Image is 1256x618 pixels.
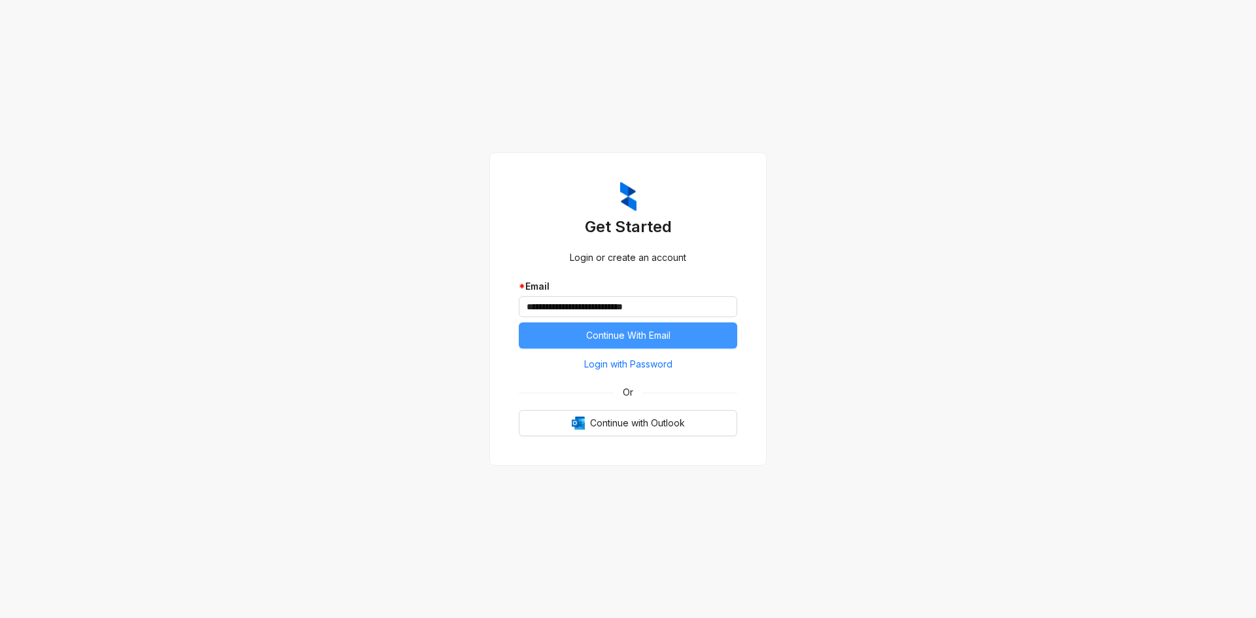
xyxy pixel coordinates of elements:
[519,216,737,237] h3: Get Started
[519,410,737,436] button: OutlookContinue with Outlook
[614,385,642,400] span: Or
[519,279,737,294] div: Email
[590,416,685,430] span: Continue with Outlook
[586,328,671,343] span: Continue With Email
[519,322,737,349] button: Continue With Email
[584,357,672,371] span: Login with Password
[519,250,737,265] div: Login or create an account
[572,417,585,430] img: Outlook
[519,354,737,375] button: Login with Password
[620,182,637,212] img: ZumaIcon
